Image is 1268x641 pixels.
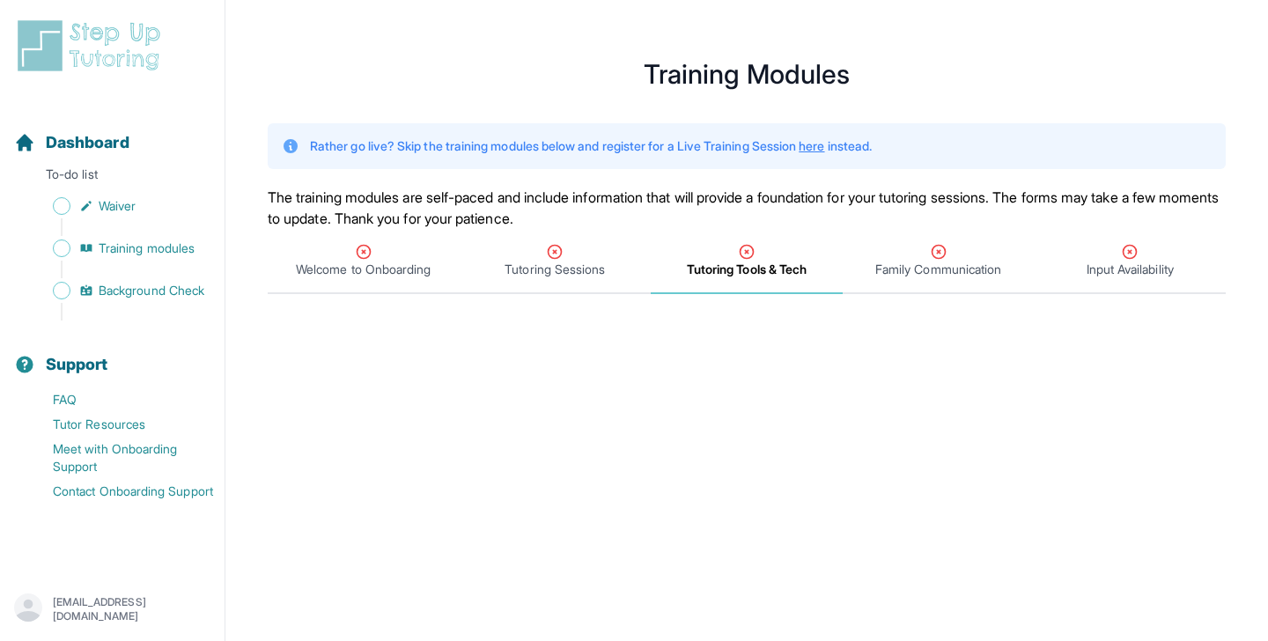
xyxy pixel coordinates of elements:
[875,261,1001,278] span: Family Communication
[14,278,225,303] a: Background Check
[7,324,217,384] button: Support
[687,261,807,278] span: Tutoring Tools & Tech
[99,282,204,299] span: Background Check
[268,229,1226,294] nav: Tabs
[296,261,431,278] span: Welcome to Onboarding
[99,239,195,257] span: Training modules
[46,130,129,155] span: Dashboard
[14,236,225,261] a: Training modules
[46,352,108,377] span: Support
[310,137,872,155] p: Rather go live? Skip the training modules below and register for a Live Training Session instead.
[268,63,1226,85] h1: Training Modules
[99,197,136,215] span: Waiver
[505,261,605,278] span: Tutoring Sessions
[14,437,225,479] a: Meet with Onboarding Support
[14,130,129,155] a: Dashboard
[14,479,225,504] a: Contact Onboarding Support
[53,595,210,623] p: [EMAIL_ADDRESS][DOMAIN_NAME]
[7,102,217,162] button: Dashboard
[14,412,225,437] a: Tutor Resources
[268,187,1226,229] p: The training modules are self-paced and include information that will provide a foundation for yo...
[14,593,210,625] button: [EMAIL_ADDRESS][DOMAIN_NAME]
[1087,261,1174,278] span: Input Availability
[799,138,824,153] a: here
[14,194,225,218] a: Waiver
[14,387,225,412] a: FAQ
[14,18,171,74] img: logo
[7,166,217,190] p: To-do list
